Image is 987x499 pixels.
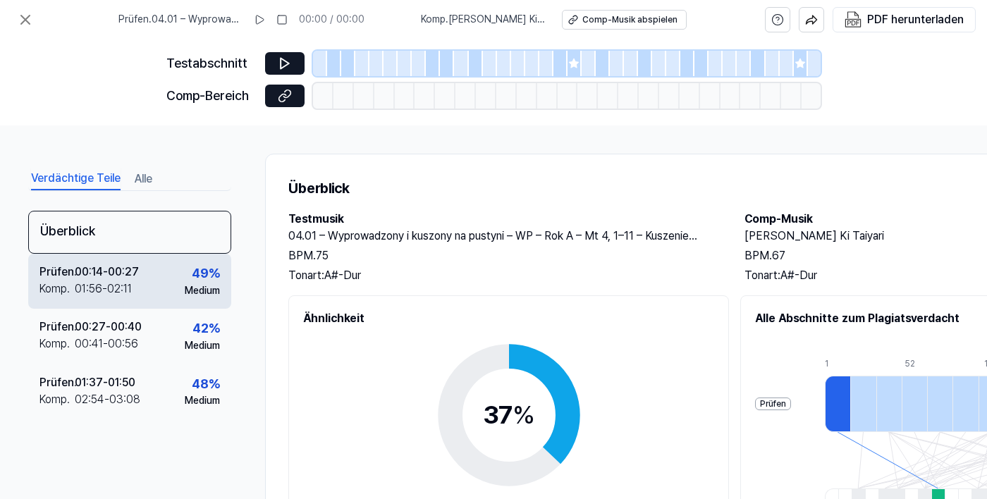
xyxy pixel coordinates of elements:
[104,393,109,406] font: -
[103,265,108,278] font: -
[303,312,364,325] font: Ähnlichkeit
[106,320,111,333] font: -
[825,359,828,369] font: 1
[67,282,70,295] font: .
[562,10,687,30] button: Comp-Musik abspielen
[166,88,249,103] font: Comp-Bereich
[118,13,243,80] font: 04.01 – Wyprowadzony i kuszony na pustyni – WP – Rok A – Mt 4, 1–11 – Kuszenie Jezusa na pustyni ...
[582,15,678,25] font: Comp-Musik abspielen
[75,337,103,350] font: 00:41
[765,7,790,32] button: helfen
[39,265,74,278] font: Prüfen
[288,249,316,262] font: BPM.
[67,337,70,350] font: .
[108,265,139,278] font: 00:27
[103,337,108,350] font: -
[288,269,324,282] font: Tonart:
[845,11,862,28] img: PDF herunterladen
[316,249,329,262] font: 75
[867,13,964,26] font: PDF herunterladen
[842,8,967,32] button: PDF herunterladen
[75,320,106,333] font: 00:27
[744,212,812,226] font: Comp-Musik
[40,223,95,238] font: Überblick
[39,282,67,295] font: Komp
[209,376,220,391] font: %
[74,376,77,389] font: .
[111,320,142,333] font: 00:40
[75,376,103,389] font: 01:37
[209,321,220,335] font: %
[39,337,67,350] font: Komp
[185,340,220,351] font: Medium
[74,320,77,333] font: .
[185,395,220,406] font: Medium
[905,359,915,369] font: 52
[39,376,74,389] font: Prüfen
[324,269,361,282] font: A#-Dur
[185,285,220,296] font: Medium
[39,393,67,406] font: Komp
[772,249,785,262] font: 67
[192,376,209,391] font: 48
[135,172,152,185] font: Alle
[744,229,884,242] font: [PERSON_NAME] Ki Taiyari
[74,265,77,278] font: .
[39,320,74,333] font: Prüfen
[760,399,786,409] font: Prüfen
[288,212,343,226] font: Testmusik
[446,13,448,25] font: .
[421,13,545,39] font: [PERSON_NAME] Ki Taiyari
[102,282,107,295] font: -
[103,376,108,389] font: -
[513,400,535,430] font: %
[805,13,818,26] img: Aktie
[75,282,102,295] font: 01:56
[780,269,817,282] font: A#-Dur
[483,400,513,430] font: 37
[166,56,247,70] font: Testabschnitt
[192,266,209,281] font: 49
[209,266,220,281] font: %
[771,13,784,27] svg: helfen
[299,13,364,25] font: 00:00 / 00:00
[75,265,103,278] font: 00:14
[744,269,780,282] font: Tonart:
[109,393,140,406] font: 03:08
[149,13,152,25] font: .
[288,229,697,259] font: 04.01 – Wyprowadzony i kuszony na pustyni – WP – Rok A – Mt 4, 1–11 – Kuszenie Jezusa na pustyni ...
[108,337,138,350] font: 00:56
[107,282,132,295] font: 02:11
[421,13,446,25] font: Komp
[75,393,104,406] font: 02:54
[192,321,209,335] font: 42
[118,13,149,25] font: Prüfen
[31,171,121,185] font: Verdächtige Teile
[67,393,70,406] font: .
[108,376,135,389] font: 01:50
[755,312,960,325] font: Alle Abschnitte zum Plagiatsverdacht
[288,180,349,197] font: Überblick
[744,249,772,262] font: BPM.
